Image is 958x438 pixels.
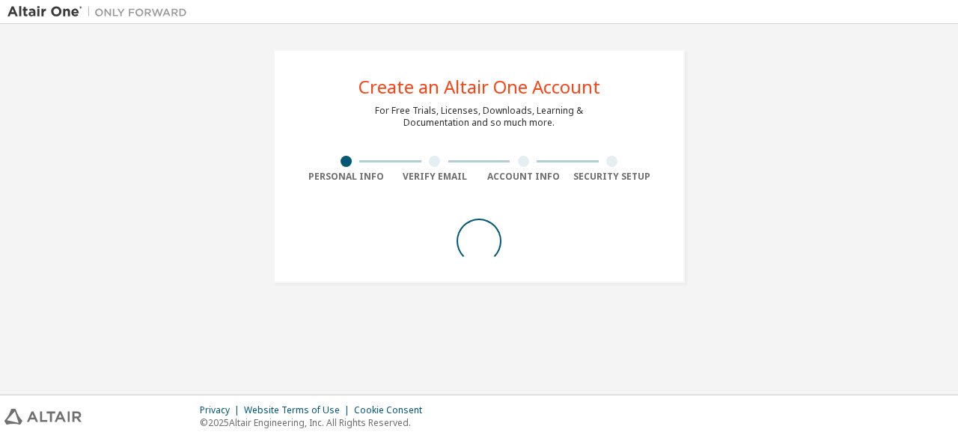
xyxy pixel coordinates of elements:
div: Security Setup [568,171,657,183]
div: Create an Altair One Account [359,78,600,96]
img: altair_logo.svg [4,409,82,425]
p: © 2025 Altair Engineering, Inc. All Rights Reserved. [200,416,431,429]
div: Website Terms of Use [244,404,354,416]
div: For Free Trials, Licenses, Downloads, Learning & Documentation and so much more. [375,105,583,129]
img: Altair One [7,4,195,19]
div: Verify Email [391,171,480,183]
div: Cookie Consent [354,404,431,416]
div: Account Info [479,171,568,183]
div: Personal Info [302,171,391,183]
div: Privacy [200,404,244,416]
